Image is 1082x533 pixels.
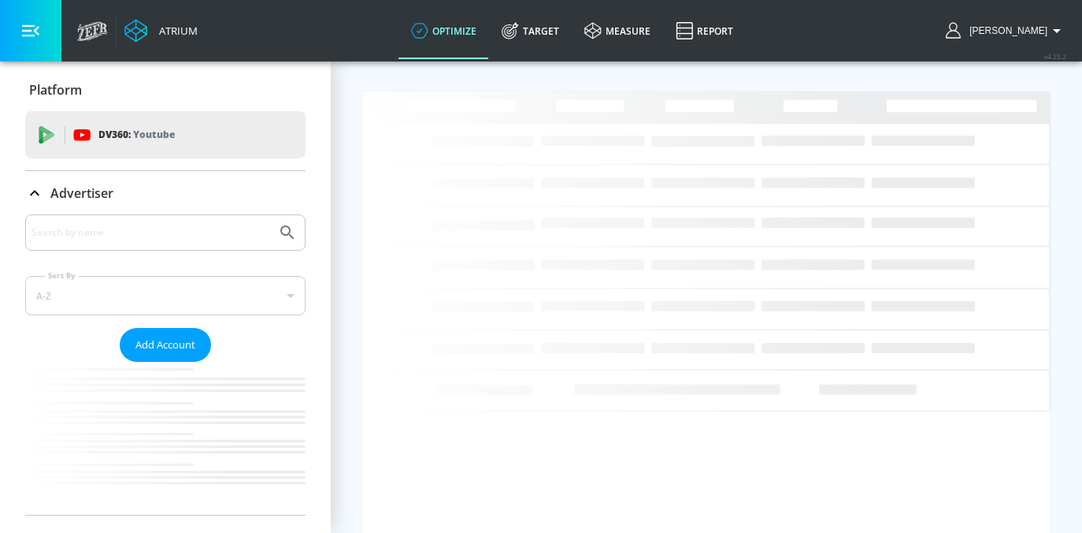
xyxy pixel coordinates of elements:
div: Atrium [153,24,198,38]
p: DV360: [98,126,175,143]
button: [PERSON_NAME] [946,21,1066,40]
div: DV360: Youtube [25,111,306,158]
span: v 4.25.2 [1044,52,1066,61]
nav: list of Advertiser [25,362,306,515]
button: Add Account [120,328,211,362]
span: login as: brooke.armstrong@zefr.com [963,25,1047,36]
a: Target [489,2,572,59]
p: Advertiser [50,184,113,202]
a: measure [572,2,663,59]
a: Report [663,2,746,59]
a: Atrium [124,19,198,43]
p: Youtube [133,126,175,143]
label: Sort By [45,270,79,281]
p: Platform [29,81,82,99]
div: A-Z [25,276,306,315]
span: Add Account [135,336,195,354]
div: Advertiser [25,214,306,515]
div: Advertiser [25,171,306,215]
a: optimize [398,2,489,59]
div: Platform [25,68,306,112]
input: Search by name [31,222,270,243]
